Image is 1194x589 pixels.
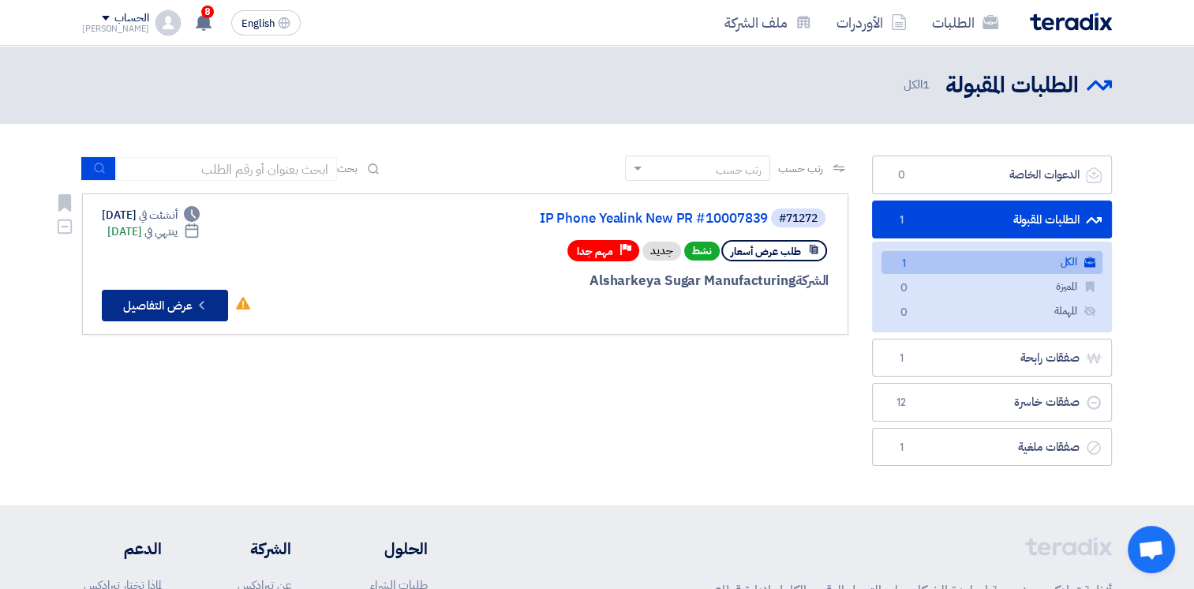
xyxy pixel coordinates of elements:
[881,300,1102,323] a: المهملة
[209,537,291,561] li: الشركة
[82,24,149,33] div: [PERSON_NAME]
[894,305,913,321] span: 0
[82,537,162,561] li: الدعم
[872,156,1112,194] a: الدعوات الخاصة0
[712,4,824,41] a: ملف الشركة
[881,276,1102,298] a: المميزة
[923,76,930,93] span: 1
[337,160,357,177] span: بحث
[577,244,613,259] span: مهم جدا
[731,244,801,259] span: طلب عرض أسعار
[892,212,911,228] span: 1
[903,76,933,94] span: الكل
[716,162,762,178] div: رتب حسب
[107,223,200,240] div: [DATE]
[778,160,823,177] span: رتب حسب
[872,201,1112,239] a: الطلبات المقبولة1
[872,339,1112,377] a: صفقات رابحة1
[102,207,200,223] div: [DATE]
[894,280,913,297] span: 0
[892,440,911,456] span: 1
[1030,13,1112,31] img: Teradix logo
[945,70,1079,101] h2: الطلبات المقبولة
[919,4,1011,41] a: الطلبات
[872,383,1112,422] a: صفقات خاسرة12
[452,212,768,226] a: IP Phone Yealink New PR #10007839
[892,167,911,183] span: 0
[894,256,913,272] span: 1
[892,351,911,366] span: 1
[892,395,911,411] span: 12
[872,428,1112,467] a: صفقات ملغية1
[139,207,177,223] span: أنشئت في
[116,157,337,181] input: ابحث بعنوان أو رقم الطلب
[201,6,214,18] span: 8
[642,242,681,261] div: جديد
[449,271,829,291] div: Alsharkeya Sugar Manufacturing
[824,4,919,41] a: الأوردرات
[102,290,228,321] button: عرض التفاصيل
[795,271,829,291] span: الشركة
[231,10,301,36] button: English
[684,242,720,261] span: نشط
[779,213,818,224] div: #71272
[155,10,181,36] img: profile_test.png
[114,12,148,25] div: الحساب
[241,18,275,29] span: English
[1128,526,1175,573] a: Open chat
[339,537,428,561] li: الحلول
[881,251,1102,274] a: الكل
[144,223,177,240] span: ينتهي في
